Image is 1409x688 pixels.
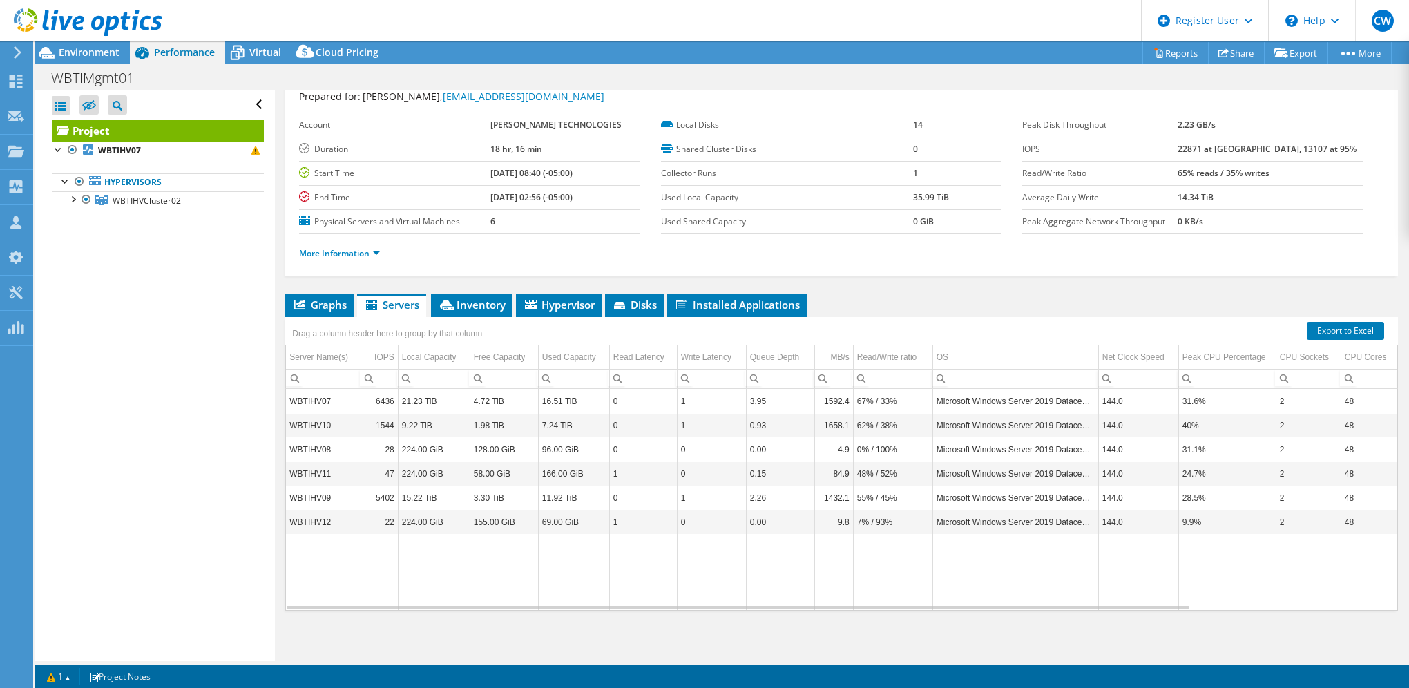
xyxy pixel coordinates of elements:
td: Column Peak CPU Percentage, Value 28.5% [1178,486,1276,510]
td: Column Read Latency, Value 0 [609,437,677,461]
td: Column Peak CPU Percentage, Value 9.9% [1178,510,1276,534]
td: Column CPU Cores, Value 48 [1341,510,1399,534]
div: Peak CPU Percentage [1182,349,1266,365]
td: Read/Write ratio Column [853,345,932,370]
td: Column Queue Depth, Value 0.15 [746,461,814,486]
td: Column CPU Sockets, Value 2 [1276,510,1341,534]
td: Column Read Latency, Value 0 [609,486,677,510]
b: 0 KB/s [1178,216,1203,227]
span: Servers [364,298,419,312]
td: Column Server Name(s), Value WBTIHV10 [286,413,361,437]
td: Column Read/Write ratio, Value 55% / 45% [853,486,932,510]
div: Drag a column header here to group by that column [289,324,486,343]
td: Column MB/s, Filter cell [814,369,853,388]
td: Column Queue Depth, Filter cell [746,369,814,388]
td: Used Capacity Column [538,345,609,370]
label: Account [299,118,490,132]
td: Column Peak CPU Percentage, Value 31.6% [1178,389,1276,413]
td: Column Read/Write ratio, Filter cell [853,369,932,388]
td: Column Net Clock Speed, Value 144.0 [1098,486,1178,510]
td: Column Free Capacity, Value 128.00 GiB [470,437,538,461]
td: Column Used Capacity, Value 7.24 TiB [538,413,609,437]
td: OS Column [932,345,1098,370]
label: Peak Disk Throughput [1022,118,1178,132]
td: Column IOPS, Value 22 [361,510,398,534]
div: Used Capacity [542,349,596,365]
td: Column IOPS, Value 5402 [361,486,398,510]
td: Column Local Capacity, Value 9.22 TiB [398,413,470,437]
a: WBTIHVCluster02 [52,191,264,209]
td: CPU Sockets Column [1276,345,1341,370]
svg: \n [1285,15,1298,27]
td: Column Queue Depth, Value 0.93 [746,413,814,437]
td: Column Local Capacity, Filter cell [398,369,470,388]
td: Column OS, Filter cell [932,369,1098,388]
td: Column CPU Cores, Value 48 [1341,389,1399,413]
a: Project [52,120,264,142]
div: IOPS [374,349,394,365]
div: Write Latency [681,349,731,365]
label: Used Shared Capacity [661,215,913,229]
td: Column OS, Value Microsoft Windows Server 2019 Datacenter [932,437,1098,461]
td: Column Queue Depth, Value 3.95 [746,389,814,413]
td: Column MB/s, Value 1658.1 [814,413,853,437]
td: Column Local Capacity, Value 21.23 TiB [398,389,470,413]
td: Column Net Clock Speed, Value 144.0 [1098,461,1178,486]
td: Column MB/s, Value 1592.4 [814,389,853,413]
b: 1 [913,167,918,179]
td: Column Local Capacity, Value 224.00 GiB [398,461,470,486]
td: Column Read/Write ratio, Value 48% / 52% [853,461,932,486]
td: Column CPU Cores, Filter cell [1341,369,1399,388]
td: Column Queue Depth, Value 0.00 [746,437,814,461]
h1: WBTIMgmt01 [45,70,155,86]
td: Column Write Latency, Value 1 [677,413,746,437]
b: 65% reads / 35% writes [1178,167,1269,179]
td: Column Net Clock Speed, Value 144.0 [1098,413,1178,437]
td: Column Net Clock Speed, Value 144.0 [1098,437,1178,461]
b: 14.34 TiB [1178,191,1214,203]
a: Export to Excel [1307,322,1384,340]
td: Column OS, Value Microsoft Windows Server 2019 Datacenter [932,389,1098,413]
label: Used Local Capacity [661,191,913,204]
td: Column Free Capacity, Value 3.30 TiB [470,486,538,510]
a: Share [1208,42,1265,64]
div: OS [937,349,948,365]
span: Hypervisor [523,298,595,312]
div: MB/s [830,349,849,365]
td: Column Write Latency, Value 0 [677,461,746,486]
a: Export [1264,42,1328,64]
td: Column Local Capacity, Value 224.00 GiB [398,437,470,461]
td: Column Peak CPU Percentage, Filter cell [1178,369,1276,388]
td: Column MB/s, Value 4.9 [814,437,853,461]
td: Column CPU Sockets, Filter cell [1276,369,1341,388]
td: Column Write Latency, Value 0 [677,437,746,461]
span: Virtual [249,46,281,59]
td: Column Peak CPU Percentage, Value 40% [1178,413,1276,437]
b: 6 [490,216,495,227]
span: Cloud Pricing [316,46,378,59]
td: Column IOPS, Filter cell [361,369,398,388]
td: Column Read/Write ratio, Value 62% / 38% [853,413,932,437]
td: Column Server Name(s), Value WBTIHV09 [286,486,361,510]
td: Column OS, Value Microsoft Windows Server 2019 Datacenter [932,461,1098,486]
td: Column Read/Write ratio, Value 67% / 33% [853,389,932,413]
td: Column Used Capacity, Value 96.00 GiB [538,437,609,461]
td: Column IOPS, Value 1544 [361,413,398,437]
td: Column IOPS, Value 28 [361,437,398,461]
td: Column Write Latency, Value 0 [677,510,746,534]
b: [PERSON_NAME] TECHNOLOGIES [490,119,622,131]
b: 18 hr, 16 min [490,143,542,155]
td: Column Read Latency, Value 1 [609,510,677,534]
label: Read/Write Ratio [1022,166,1178,180]
td: Column CPU Cores, Value 48 [1341,461,1399,486]
label: Physical Servers and Virtual Machines [299,215,490,229]
td: Column CPU Cores, Value 48 [1341,486,1399,510]
span: Disks [612,298,657,312]
td: Column Read Latency, Value 1 [609,461,677,486]
td: Column Peak CPU Percentage, Value 24.7% [1178,461,1276,486]
span: Installed Applications [674,298,800,312]
td: Column CPU Sockets, Value 2 [1276,437,1341,461]
td: Column Queue Depth, Value 2.26 [746,486,814,510]
b: [DATE] 08:40 (-05:00) [490,167,573,179]
a: Reports [1142,42,1209,64]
